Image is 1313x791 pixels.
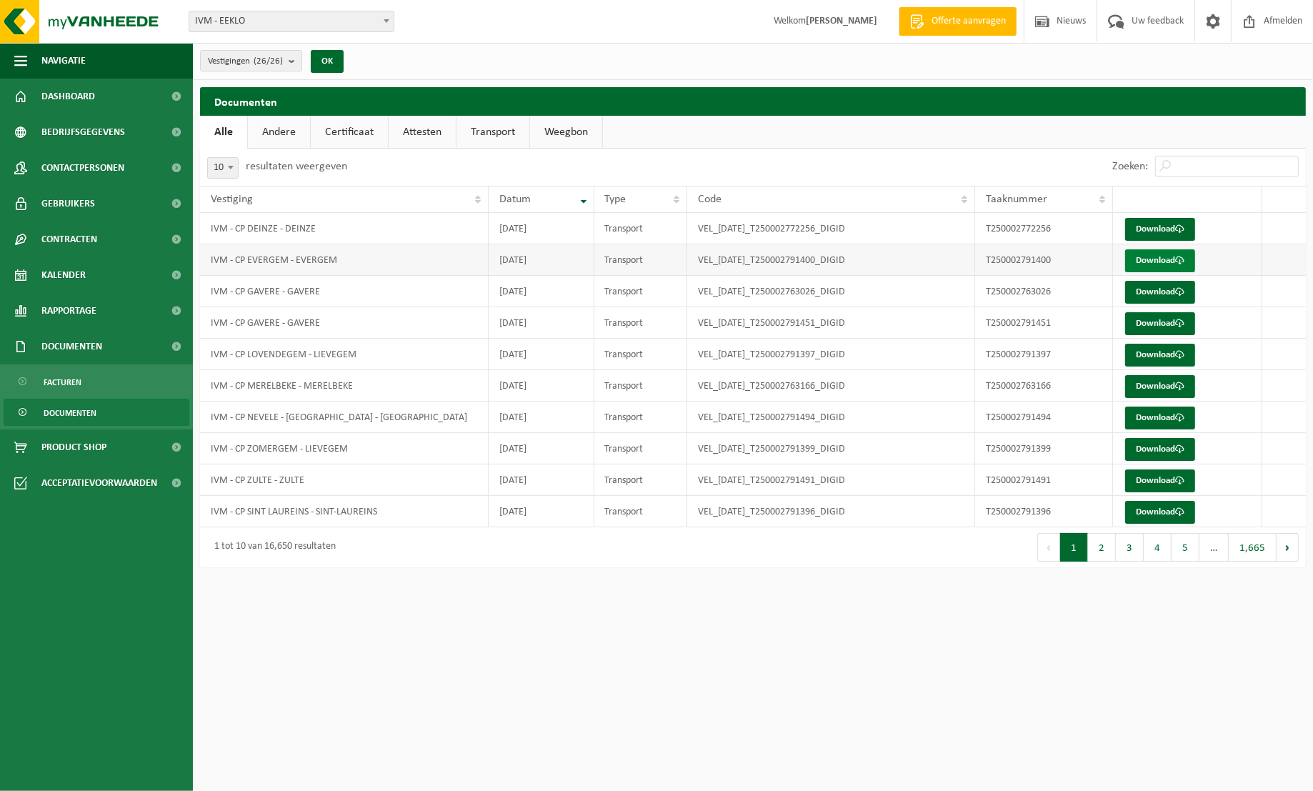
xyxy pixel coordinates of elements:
td: T250002791491 [975,464,1113,496]
a: Download [1125,375,1195,398]
a: Download [1125,312,1195,335]
td: IVM - CP ZOMERGEM - LIEVEGEM [200,433,489,464]
td: Transport [594,464,688,496]
td: T250002791397 [975,339,1113,370]
td: IVM - CP ZULTE - ZULTE [200,464,489,496]
button: 1,665 [1229,533,1277,562]
a: Download [1125,344,1195,367]
td: T250002772256 [975,213,1113,244]
span: … [1199,533,1229,562]
h2: Documenten [200,87,1306,115]
td: T250002791399 [975,433,1113,464]
a: Facturen [4,368,189,395]
button: 3 [1116,533,1144,562]
span: 10 [208,158,238,178]
td: T250002791396 [975,496,1113,527]
span: Rapportage [41,293,96,329]
span: Navigatie [41,43,86,79]
a: Andere [248,116,310,149]
button: Vestigingen(26/26) [200,50,302,71]
button: Next [1277,533,1299,562]
td: [DATE] [489,402,594,433]
span: Product Shop [41,429,106,465]
strong: [PERSON_NAME] [806,16,877,26]
span: Offerte aanvragen [928,14,1009,29]
td: IVM - CP SINT LAUREINS - SINT-LAUREINS [200,496,489,527]
span: Gebruikers [41,186,95,222]
a: Offerte aanvragen [899,7,1017,36]
a: Alle [200,116,247,149]
span: Code [698,194,722,205]
td: [DATE] [489,307,594,339]
td: [DATE] [489,370,594,402]
td: IVM - CP DEINZE - DEINZE [200,213,489,244]
a: Download [1125,249,1195,272]
a: Download [1125,281,1195,304]
span: 10 [207,157,239,179]
span: Taaknummer [986,194,1047,205]
td: T250002791451 [975,307,1113,339]
span: Contracten [41,222,97,257]
span: Kalender [41,257,86,293]
label: resultaten weergeven [246,161,347,172]
a: Documenten [4,399,189,426]
td: [DATE] [489,433,594,464]
a: Weegbon [530,116,602,149]
td: T250002791494 [975,402,1113,433]
span: Documenten [44,399,96,427]
td: Transport [594,244,688,276]
td: IVM - CP LOVENDEGEM - LIEVEGEM [200,339,489,370]
a: Download [1125,501,1195,524]
td: T250002791400 [975,244,1113,276]
td: Transport [594,339,688,370]
td: Transport [594,213,688,244]
span: Datum [499,194,531,205]
button: 2 [1088,533,1116,562]
td: [DATE] [489,213,594,244]
td: [DATE] [489,244,594,276]
span: IVM - EEKLO [189,11,394,32]
a: Certificaat [311,116,388,149]
td: VEL_[DATE]_T250002791396_DIGID [687,496,975,527]
button: OK [311,50,344,73]
a: Download [1125,407,1195,429]
td: VEL_[DATE]_T250002791451_DIGID [687,307,975,339]
span: Facturen [44,369,81,396]
a: Download [1125,438,1195,461]
a: Download [1125,218,1195,241]
div: 1 tot 10 van 16,650 resultaten [207,534,336,560]
span: Vestigingen [208,51,283,72]
td: [DATE] [489,339,594,370]
td: IVM - CP GAVERE - GAVERE [200,307,489,339]
a: Transport [456,116,529,149]
span: Contactpersonen [41,150,124,186]
td: [DATE] [489,276,594,307]
td: IVM - CP MERELBEKE - MERELBEKE [200,370,489,402]
count: (26/26) [254,56,283,66]
button: Previous [1037,533,1060,562]
td: Transport [594,370,688,402]
td: [DATE] [489,496,594,527]
td: VEL_[DATE]_T250002791397_DIGID [687,339,975,370]
td: IVM - CP GAVERE - GAVERE [200,276,489,307]
td: VEL_[DATE]_T250002791491_DIGID [687,464,975,496]
span: IVM - EEKLO [189,11,394,31]
span: Documenten [41,329,102,364]
span: Vestiging [211,194,253,205]
a: Download [1125,469,1195,492]
label: Zoeken: [1112,161,1148,173]
td: Transport [594,402,688,433]
td: VEL_[DATE]_T250002791399_DIGID [687,433,975,464]
td: IVM - CP EVERGEM - EVERGEM [200,244,489,276]
td: Transport [594,307,688,339]
button: 4 [1144,533,1172,562]
span: Type [605,194,626,205]
td: VEL_[DATE]_T250002763026_DIGID [687,276,975,307]
td: T250002763166 [975,370,1113,402]
a: Attesten [389,116,456,149]
td: IVM - CP NEVELE - [GEOGRAPHIC_DATA] - [GEOGRAPHIC_DATA] [200,402,489,433]
td: T250002763026 [975,276,1113,307]
td: Transport [594,496,688,527]
td: Transport [594,433,688,464]
td: Transport [594,276,688,307]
